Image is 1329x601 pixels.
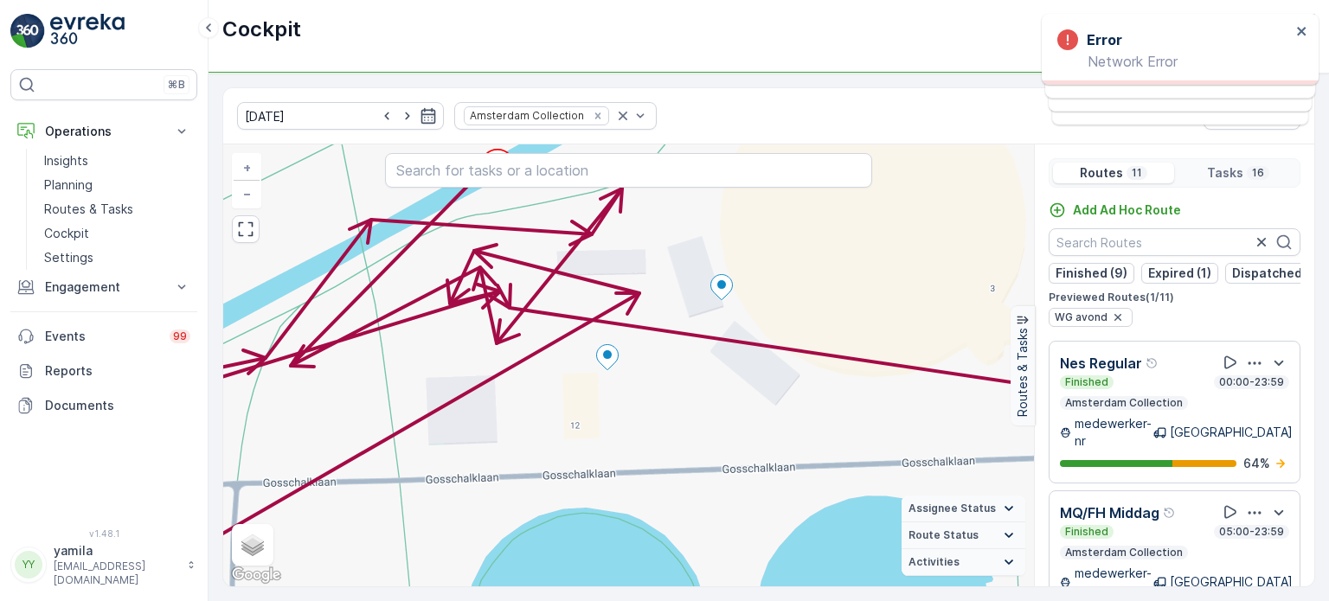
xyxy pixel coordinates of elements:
[1146,356,1159,370] div: Help Tooltip Icon
[234,526,272,564] a: Layers
[10,319,197,354] a: Events99
[1014,328,1031,417] p: Routes & Tasks
[908,555,960,569] span: Activities
[1049,263,1134,284] button: Finished (9)
[10,354,197,388] a: Reports
[1087,29,1122,50] h3: Error
[902,549,1025,576] summary: Activities
[37,221,197,246] a: Cockpit
[1063,525,1110,539] p: Finished
[1080,164,1123,182] p: Routes
[1063,546,1185,559] p: Amsterdam Collection
[1207,164,1243,182] p: Tasks
[243,186,252,201] span: −
[10,114,197,149] button: Operations
[902,522,1025,549] summary: Route Status
[1057,54,1291,69] p: Network Error
[588,109,607,123] div: Remove Amsterdam Collection
[228,564,285,586] img: Google
[385,153,871,188] input: Search for tasks or a location
[50,14,125,48] img: logo_light-DOdMpM7g.png
[10,14,45,48] img: logo
[54,559,178,587] p: [EMAIL_ADDRESS][DOMAIN_NAME]
[234,155,260,181] a: Zoom In
[234,181,260,207] a: Zoom Out
[1170,424,1293,441] p: [GEOGRAPHIC_DATA]
[45,278,163,296] p: Engagement
[10,388,197,423] a: Documents
[1217,525,1286,539] p: 05:00-23:59
[44,201,133,218] p: Routes & Tasks
[45,123,163,140] p: Operations
[228,564,285,586] a: Open this area in Google Maps (opens a new window)
[1063,375,1110,389] p: Finished
[1060,353,1142,374] p: Nes Regular
[54,542,178,559] p: yamila
[44,225,89,242] p: Cockpit
[1217,375,1286,389] p: 00:00-23:59
[1296,24,1308,41] button: close
[44,152,88,169] p: Insights
[1049,291,1300,304] p: Previewed Routes ( 1 / 11 )
[15,551,42,579] div: YY
[1056,265,1127,282] p: Finished (9)
[45,328,159,345] p: Events
[44,249,93,266] p: Settings
[908,528,979,542] span: Route Status
[1250,166,1266,180] p: 16
[1163,506,1177,520] div: Help Tooltip Icon
[1075,415,1153,450] p: medewerker-nr
[1073,201,1181,219] p: Add Ad Hoc Route
[1049,201,1181,219] a: Add Ad Hoc Route
[1063,396,1185,410] p: Amsterdam Collection
[37,149,197,173] a: Insights
[37,173,197,197] a: Planning
[44,176,93,194] p: Planning
[908,502,996,515] span: Assignee Status
[1075,565,1153,599] p: medewerker-mq
[243,160,251,175] span: +
[1060,502,1159,523] p: MQ/FH Middag
[222,16,301,43] p: Cockpit
[1170,573,1293,591] p: [GEOGRAPHIC_DATA]
[10,528,197,539] span: v 1.48.1
[1130,166,1144,180] p: 11
[1055,310,1107,324] span: WG avond
[1243,455,1270,472] p: 64 %
[45,397,190,414] p: Documents
[168,78,185,92] p: ⌘B
[37,197,197,221] a: Routes & Tasks
[1232,265,1319,282] p: Dispatched (1)
[10,542,197,587] button: YYyamila[EMAIL_ADDRESS][DOMAIN_NAME]
[237,102,444,130] input: dd/mm/yyyy
[1225,263,1326,284] button: Dispatched (1)
[173,329,187,343] p: 99
[465,107,587,124] div: Amsterdam Collection
[10,270,197,304] button: Engagement
[1049,228,1300,256] input: Search Routes
[37,246,197,270] a: Settings
[902,496,1025,522] summary: Assignee Status
[1141,263,1218,284] button: Expired (1)
[45,362,190,380] p: Reports
[1148,265,1211,282] p: Expired (1)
